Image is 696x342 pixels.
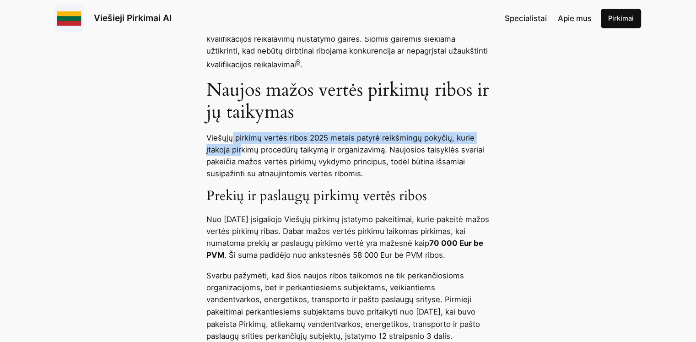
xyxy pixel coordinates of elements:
nav: Navigation [505,12,592,24]
p: Nuo [DATE] įsigaliojo Viešųjų pirkimų įstatymo pakeitimai, kurie pakeitė mažos vertės pirkimų rib... [206,213,490,261]
h3: Prekių ir paslaugų pirkimų vertės ribos [206,188,490,205]
p: Svarbu pažymėti, kad šios naujos ribos taikomos ne tik perkančiosioms organizacijoms, bet ir perk... [206,270,490,341]
img: Viešieji pirkimai logo [55,5,83,32]
span: Specialistai [505,14,547,23]
p: Viešųjų pirkimų tarnyba, siekdama palengvinti procesą, atnaujina tiekėjo kvalifikacijos reikalavi... [206,21,490,71]
a: Viešieji Pirkimai AI [94,12,172,23]
a: 6 [296,58,300,65]
p: Viešųjų pirkimų vertės ribos 2025 metais patyrė reikšmingų pokyčių, kurie įtakoja pirkimų procedū... [206,132,490,179]
a: Pirkimai [601,9,641,28]
h2: Naujos mažos vertės pirkimų ribos ir jų taikymas [206,79,490,123]
a: Specialistai [505,12,547,24]
span: Apie mus [558,14,592,23]
a: Apie mus [558,12,592,24]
